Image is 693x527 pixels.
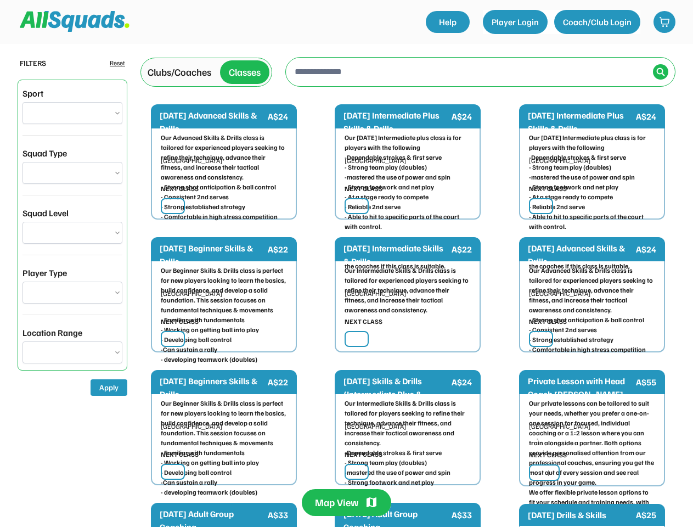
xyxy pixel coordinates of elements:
[534,468,543,478] img: yH5BAEAAAAALAAAAAABAAEAAAIBRAA7
[315,496,358,509] div: Map View
[343,242,449,268] div: [DATE] Intermediate Skills & Drills
[160,242,266,268] div: [DATE] Beginner Skills & Drills
[529,133,655,271] div: Our [DATE] Intermediate plus class is for players with the following -Dependable strokes & first ...
[345,317,382,327] div: NEXT CLASS
[160,109,266,135] div: [DATE] Advanced Skills & Drills
[345,450,382,459] div: NEXT CLASS
[534,334,543,344] img: yH5BAEAAAAALAAAAAABAAEAAAIBRAA7
[529,184,567,194] div: NEXT CLASS
[161,317,199,327] div: NEXT CLASS
[452,243,472,256] div: A$22
[166,334,175,344] img: yH5BAEAAAAALAAAAAABAAEAAAIBRAA7
[161,289,287,299] div: [GEOGRAPHIC_DATA]
[528,109,634,135] div: [DATE] Intermediate Plus Skills & Drills
[22,87,43,100] div: Sport
[22,206,69,220] div: Squad Level
[529,156,655,166] div: [GEOGRAPHIC_DATA]
[534,201,543,211] img: yH5BAEAAAAALAAAAAABAAEAAAIBRAA7
[161,133,287,222] div: Our Advanced Skills & Drills class is tailored for experienced players seeking to refine their te...
[345,156,471,166] div: [GEOGRAPHIC_DATA]
[110,58,125,68] div: Reset
[350,467,359,476] img: yH5BAEAAAAALAAAAAABAAEAAAIBRAA7
[345,184,382,194] div: NEXT CLASS
[529,450,567,460] div: NEXT CLASS
[528,374,634,401] div: Private Lesson with Head Coach [PERSON_NAME]
[166,201,175,211] img: yH5BAEAAAAALAAAAAABAAEAAAIBRAA7
[548,468,554,478] div: | -
[529,317,567,327] div: NEXT CLASS
[554,10,640,34] button: Coach/Club Login
[20,11,129,32] img: Squad%20Logo.svg
[528,242,634,268] div: [DATE] Advanced Skills & Drills
[268,110,288,123] div: A$24
[148,65,211,80] div: Clubs/Coaches
[529,422,655,431] div: [GEOGRAPHIC_DATA]
[537,434,655,444] div: -
[529,266,655,355] div: Our Advanced Skills & Drills class is tailored for experienced players seeking to refine their te...
[345,133,471,271] div: Our [DATE] Intermediate plus class is for players with the following -Dependable strokes & first ...
[166,467,175,476] img: yH5BAEAAAAALAAAAAABAAEAAAIBRAA7
[161,422,287,431] div: [GEOGRAPHIC_DATA]
[22,326,82,339] div: Location Range
[659,16,670,27] img: shopping-cart-01%20%281%29.svg
[229,65,261,80] div: Classes
[22,266,67,279] div: Player Type
[350,201,359,211] img: yH5BAEAAAAALAAAAAABAAEAAAIBRAA7
[161,450,199,459] div: NEXT CLASS
[161,184,199,194] div: NEXT CLASS
[529,289,655,299] div: [GEOGRAPHIC_DATA]
[656,68,665,76] img: Icon%20%2838%29.svg
[636,110,656,123] div: A$24
[452,375,472,389] div: A$24
[343,374,449,414] div: [DATE] Skills & Drills (Intermediate Plus & Intermediate)
[160,374,266,401] div: [DATE] Beginners Skills & Drills
[452,110,472,123] div: A$24
[636,375,656,389] div: A$55
[343,109,449,135] div: [DATE] Intermediate Plus Skills & Drills
[345,399,471,487] div: Our Intermediate Skills & Drills class is tailored for players seeking to refine their technique,...
[345,289,471,299] div: [GEOGRAPHIC_DATA]
[345,422,471,431] div: [GEOGRAPHIC_DATA]
[22,147,67,160] div: Squad Type
[636,243,656,256] div: A$24
[161,399,287,497] div: Our Beginner Skills & Drills class is perfect for new players looking to learn the basics, build ...
[268,243,288,256] div: A$22
[350,334,359,344] img: yH5BAEAAAAALAAAAAABAAEAAAIBRAA7
[20,57,46,69] div: FILTERS
[161,156,287,166] div: [GEOGRAPHIC_DATA]
[426,11,470,33] a: Help
[345,266,471,315] div: Our Intermediate Skills & Drills class is tailored for experienced players seeking to refine thei...
[161,266,287,365] div: Our Beginner Skills & Drills class is perfect for new players looking to learn the basics, build ...
[268,375,288,389] div: A$22
[91,379,127,396] button: Apply
[483,10,548,34] button: Player Login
